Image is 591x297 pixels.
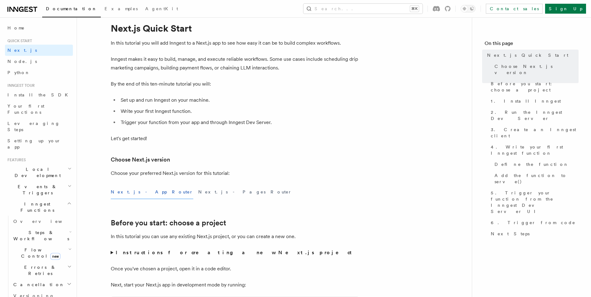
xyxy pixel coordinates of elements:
a: Documentation [42,2,101,17]
button: Flow Controlnew [11,244,73,262]
button: Errors & Retries [11,262,73,279]
button: Cancellation [11,279,73,290]
li: Trigger your function from your app and through Inngest Dev Server. [119,118,359,127]
a: 5. Trigger your function from the Inngest Dev Server UI [488,187,579,217]
span: AgentKit [145,6,178,11]
a: Before you start: choose a project [488,78,579,95]
span: Next.js [7,48,37,53]
span: Steps & Workflows [11,229,69,242]
a: 6. Trigger from code [488,217,579,228]
a: Leveraging Steps [5,118,73,135]
a: 1. Install Inngest [488,95,579,107]
span: Features [5,157,26,162]
p: Let's get started! [111,134,359,143]
span: Python [7,70,30,75]
a: Home [5,22,73,33]
span: Leveraging Steps [7,121,60,132]
a: 4. Write your first Inngest function [488,141,579,159]
a: Overview [11,216,73,227]
span: Cancellation [11,281,65,288]
button: Inngest Functions [5,198,73,216]
span: Inngest tour [5,83,35,88]
a: Define the function [492,159,579,170]
a: Before you start: choose a project [111,219,226,227]
a: Next Steps [488,228,579,239]
span: Quick start [5,38,32,43]
button: Next.js - Pages Router [198,185,292,199]
kbd: ⌘K [410,6,419,12]
a: 2. Run the Inngest Dev Server [488,107,579,124]
span: Local Development [5,166,68,179]
span: Documentation [46,6,97,11]
a: Setting up your app [5,135,73,153]
span: Node.js [7,59,37,64]
a: Next.js Quick Start [485,50,579,61]
li: Set up and run Inngest on your machine. [119,96,359,104]
h4: On this page [485,40,579,50]
strong: Instructions for creating a new Next.js project [116,250,354,255]
span: 2. Run the Inngest Dev Server [491,109,579,122]
a: Node.js [5,56,73,67]
span: Next Steps [491,231,530,237]
span: Define the function [495,161,569,167]
p: Choose your preferred Next.js version for this tutorial: [111,169,359,178]
span: 3. Create an Inngest client [491,126,579,139]
span: Home [7,25,25,31]
summary: Instructions for creating a new Next.js project [111,248,359,257]
a: AgentKit [141,2,182,17]
a: Add the function to serve() [492,170,579,187]
span: Install the SDK [7,92,72,97]
span: Your first Functions [7,104,44,115]
a: Contact sales [486,4,543,14]
button: Local Development [5,164,73,181]
button: Toggle dark mode [461,5,476,12]
p: Next, start your Next.js app in development mode by running: [111,281,359,289]
h1: Next.js Quick Start [111,23,359,34]
p: In this tutorial you will add Inngest to a Next.js app to see how easy it can be to build complex... [111,39,359,47]
span: Inngest Functions [5,201,67,213]
span: new [50,253,60,260]
button: Steps & Workflows [11,227,73,244]
a: Choose Next.js version [111,155,170,164]
span: 5. Trigger your function from the Inngest Dev Server UI [491,190,579,215]
a: 3. Create an Inngest client [488,124,579,141]
p: By the end of this ten-minute tutorial you will: [111,80,359,88]
span: Overview [13,219,77,224]
p: Inngest makes it easy to build, manage, and execute reliable workflows. Some use cases include sc... [111,55,359,72]
span: Next.js Quick Start [487,52,568,58]
span: Before you start: choose a project [491,81,579,93]
button: Search...⌘K [303,4,423,14]
a: Choose Next.js version [492,61,579,78]
span: 4. Write your first Inngest function [491,144,579,156]
p: Once you've chosen a project, open it in a code editor. [111,264,359,273]
p: In this tutorial you can use any existing Next.js project, or you can create a new one. [111,232,359,241]
span: 1. Install Inngest [491,98,561,104]
a: Sign Up [545,4,586,14]
span: Examples [105,6,138,11]
span: Errors & Retries [11,264,67,277]
span: Flow Control [11,247,68,259]
a: Your first Functions [5,100,73,118]
span: Choose Next.js version [495,63,579,76]
a: Examples [101,2,141,17]
span: Setting up your app [7,138,61,149]
span: 6. Trigger from code [491,219,575,226]
li: Write your first Inngest function. [119,107,359,116]
a: Install the SDK [5,89,73,100]
a: Python [5,67,73,78]
button: Events & Triggers [5,181,73,198]
a: Next.js [5,45,73,56]
span: Add the function to serve() [495,172,579,185]
span: Events & Triggers [5,184,68,196]
button: Next.js - App Router [111,185,193,199]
